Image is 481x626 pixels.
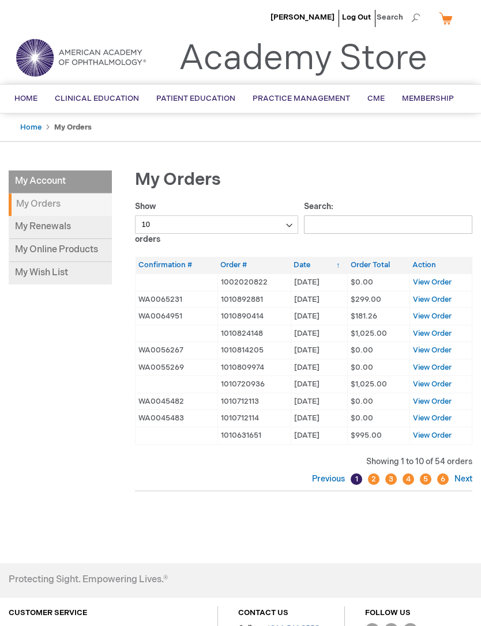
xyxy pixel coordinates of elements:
span: $1,025.00 [351,329,387,338]
span: $299.00 [351,295,381,304]
td: 1010824148 [217,325,291,342]
span: $181.26 [351,312,377,321]
a: 1 [351,473,362,485]
a: 3 [385,473,397,485]
span: $0.00 [351,413,373,423]
a: Log Out [342,13,371,22]
span: Membership [402,94,454,103]
td: [DATE] [291,393,348,410]
td: [DATE] [291,342,348,359]
a: 4 [403,473,414,485]
td: [DATE] [291,274,348,291]
td: 1010712114 [217,410,291,427]
strong: My Orders [54,123,92,132]
span: Search [377,6,420,29]
span: Home [14,94,37,103]
td: [DATE] [291,410,348,427]
a: My Online Products [9,239,112,262]
a: View Order [413,278,452,287]
a: My Wish List [9,262,112,284]
a: CONTACT US [238,608,288,617]
a: Previous [312,474,348,484]
a: View Order [413,346,452,355]
strong: My Orders [9,194,112,216]
input: Search: [304,215,472,234]
a: View Order [413,431,452,440]
td: [DATE] [291,308,348,325]
a: View Order [413,312,452,321]
th: Order #: activate to sort column ascending [217,257,291,274]
a: View Order [413,380,452,389]
td: WA0045482 [136,393,218,410]
a: 2 [368,473,379,485]
td: 1010712113 [217,393,291,410]
td: [DATE] [291,359,348,376]
h4: Protecting Sight. Empowering Lives.® [9,575,168,585]
td: 1010809974 [217,359,291,376]
span: $0.00 [351,278,373,287]
span: My Orders [135,169,221,190]
select: Showorders [135,215,298,234]
td: WA0065231 [136,291,218,308]
span: $0.00 [351,346,373,355]
label: Search: [304,202,472,229]
th: Order Total: activate to sort column ascending [348,257,410,274]
td: 1010631651 [217,427,291,445]
a: View Order [413,329,452,338]
a: View Order [413,363,452,372]
a: View Order [413,397,452,406]
td: WA0064951 [136,308,218,325]
span: $995.00 [351,431,382,440]
td: 1010890414 [217,308,291,325]
a: Home [20,123,42,132]
a: Next [452,474,472,484]
td: WA0055269 [136,359,218,376]
td: [DATE] [291,291,348,308]
div: Showing 1 to 10 of 54 orders [135,456,472,468]
th: Action: activate to sort column ascending [409,257,472,274]
th: Date: activate to sort column ascending [291,257,348,274]
a: FOLLOW US [365,608,411,617]
span: $1,025.00 [351,380,387,389]
td: WA0056267 [136,342,218,359]
td: 1010814205 [217,342,291,359]
td: 1002020822 [217,274,291,291]
td: [DATE] [291,376,348,393]
a: View Order [413,295,452,304]
span: $0.00 [351,397,373,406]
a: My Renewals [9,216,112,239]
span: CME [367,94,385,103]
a: View Order [413,413,452,423]
th: Confirmation #: activate to sort column ascending [136,257,218,274]
td: [DATE] [291,427,348,445]
td: 1010720936 [217,376,291,393]
a: Academy Store [179,38,427,79]
a: 5 [420,473,431,485]
span: $0.00 [351,363,373,372]
a: [PERSON_NAME] [270,13,335,22]
a: 6 [437,473,449,485]
td: 1010892881 [217,291,291,308]
label: Show orders [135,202,298,244]
a: CUSTOMER SERVICE [9,608,87,617]
td: WA0045483 [136,410,218,427]
td: [DATE] [291,325,348,342]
